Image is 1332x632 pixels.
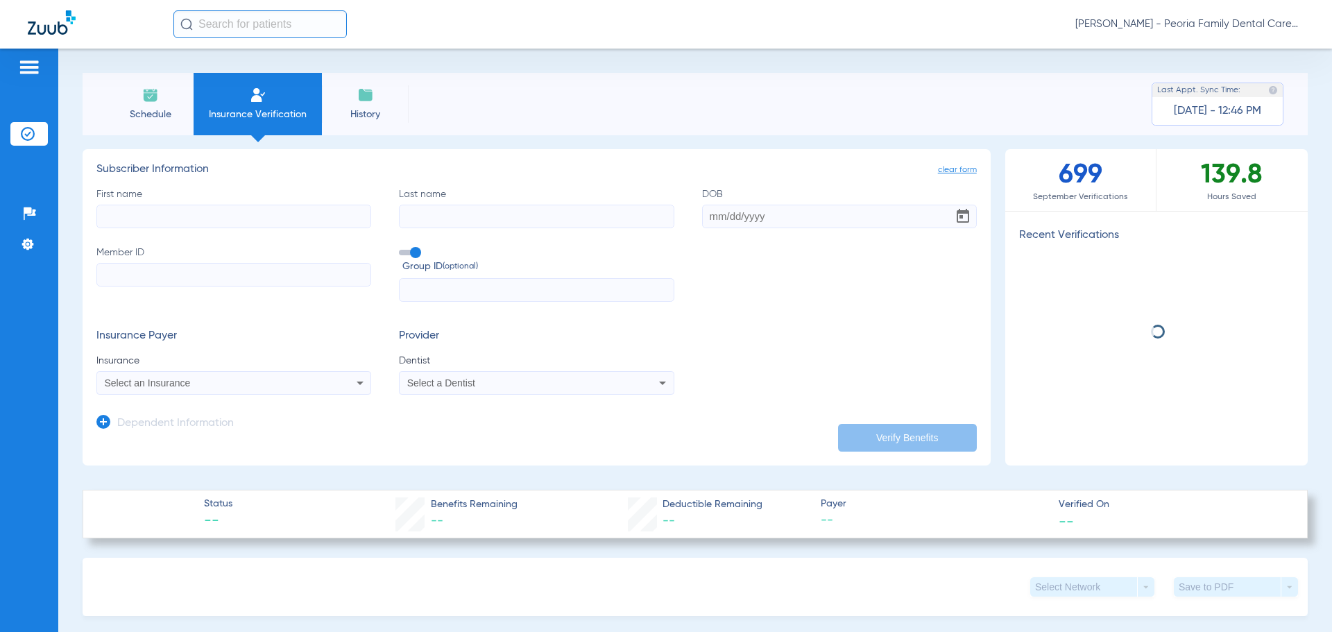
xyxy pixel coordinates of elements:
[1059,513,1074,528] span: --
[250,87,266,103] img: Manual Insurance Verification
[1005,190,1156,204] span: September Verifications
[1268,85,1278,95] img: last sync help info
[838,424,977,452] button: Verify Benefits
[18,59,40,76] img: hamburger-icon
[443,259,478,274] small: (optional)
[399,354,674,368] span: Dentist
[142,87,159,103] img: Schedule
[407,377,475,388] span: Select a Dentist
[399,330,674,343] h3: Provider
[1005,229,1308,243] h3: Recent Verifications
[357,87,374,103] img: History
[431,497,518,512] span: Benefits Remaining
[180,18,193,31] img: Search Icon
[105,377,191,388] span: Select an Insurance
[117,417,234,431] h3: Dependent Information
[821,497,1047,511] span: Payer
[28,10,76,35] img: Zuub Logo
[702,205,977,228] input: DOBOpen calendar
[332,108,398,121] span: History
[663,515,675,527] span: --
[204,497,232,511] span: Status
[938,163,977,177] span: clear form
[821,512,1047,529] span: --
[399,187,674,228] label: Last name
[702,187,977,228] label: DOB
[1075,17,1304,31] span: [PERSON_NAME] - Peoria Family Dental Care
[96,163,977,177] h3: Subscriber Information
[204,108,311,121] span: Insurance Verification
[1059,497,1285,512] span: Verified On
[949,203,977,230] button: Open calendar
[1005,149,1156,211] div: 699
[431,515,443,527] span: --
[204,512,232,531] span: --
[117,108,183,121] span: Schedule
[1156,190,1308,204] span: Hours Saved
[402,259,674,274] span: Group ID
[96,246,371,302] label: Member ID
[663,497,762,512] span: Deductible Remaining
[96,263,371,287] input: Member ID
[96,205,371,228] input: First name
[399,205,674,228] input: Last name
[1157,83,1240,97] span: Last Appt. Sync Time:
[1174,104,1261,118] span: [DATE] - 12:46 PM
[96,354,371,368] span: Insurance
[1156,149,1308,211] div: 139.8
[96,330,371,343] h3: Insurance Payer
[96,187,371,228] label: First name
[173,10,347,38] input: Search for patients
